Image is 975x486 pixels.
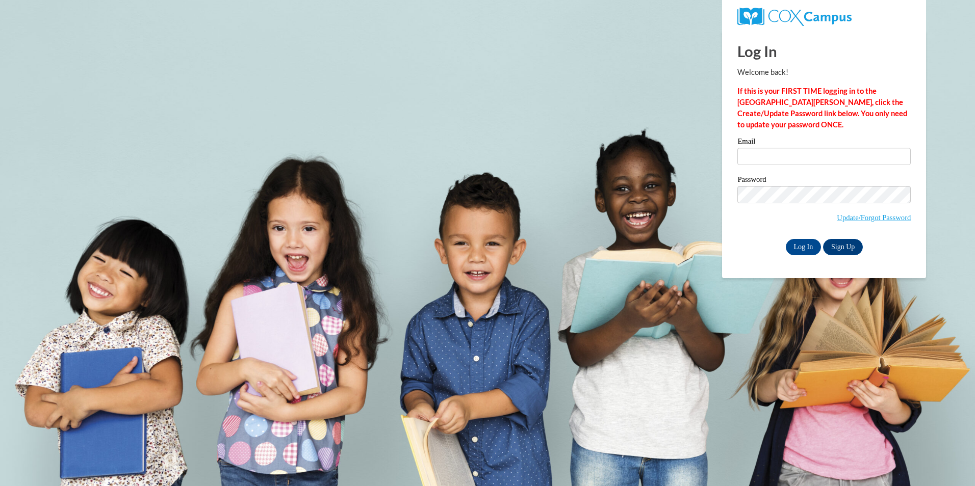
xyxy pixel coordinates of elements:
input: Log In [786,239,822,255]
h1: Log In [737,41,911,62]
label: Email [737,138,911,148]
p: Welcome back! [737,67,911,78]
a: Update/Forgot Password [837,213,911,222]
label: Password [737,176,911,186]
strong: If this is your FIRST TIME logging in to the [GEOGRAPHIC_DATA][PERSON_NAME], click the Create/Upd... [737,87,907,129]
a: Sign Up [823,239,863,255]
a: COX Campus [737,12,851,20]
img: COX Campus [737,8,851,26]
